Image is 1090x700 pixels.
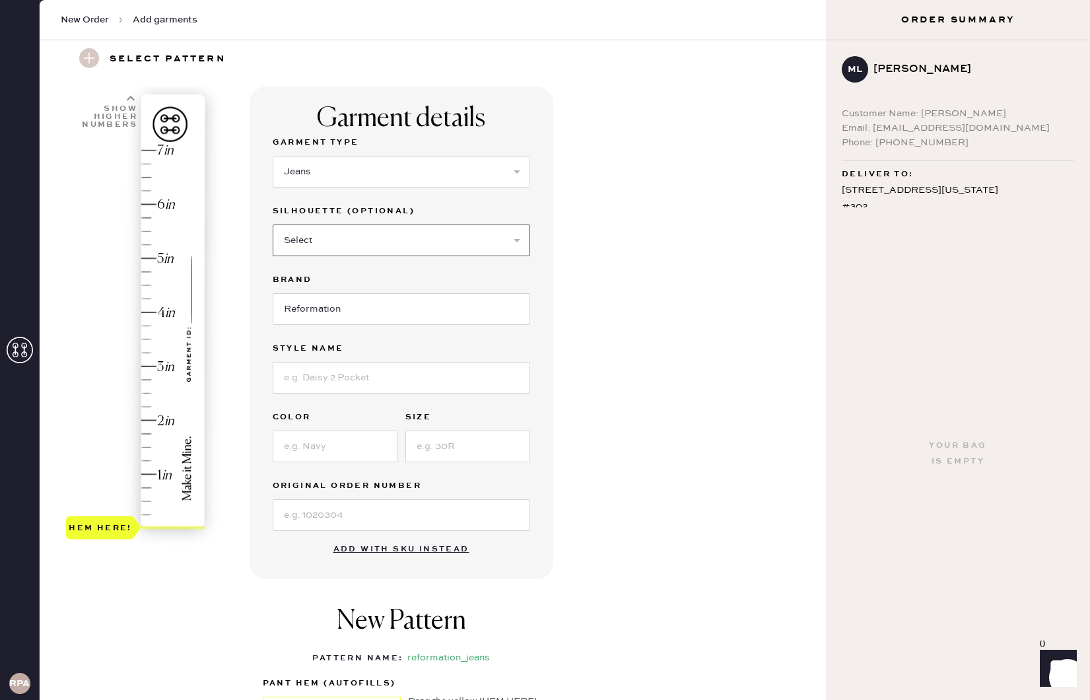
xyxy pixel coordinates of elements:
img: image [141,94,205,527]
label: Style name [273,341,530,357]
label: Brand [273,272,530,288]
span: Deliver to: [842,166,913,182]
div: Garment details [317,103,485,135]
div: [STREET_ADDRESS][US_STATE] #302 [GEOGRAPHIC_DATA] , CA 94107 [842,182,1074,232]
div: Your bag is empty [929,438,986,470]
button: Add with SKU instead [325,536,477,563]
div: Customer Name: [PERSON_NAME] [842,106,1074,121]
div: reformation_jeans [407,650,490,666]
div: [PERSON_NAME] [873,61,1064,77]
label: Garment Type [273,135,530,151]
h3: RPAA [9,679,30,688]
iframe: Front Chat [1027,641,1084,697]
input: Brand name [273,293,530,325]
label: Size [405,409,530,425]
input: e.g. Daisy 2 Pocket [273,362,530,394]
span: Add garments [133,13,197,26]
div: Phone: [PHONE_NUMBER] [842,135,1074,150]
div: Hem here! [69,520,132,536]
div: Show higher numbers [81,105,137,129]
input: e.g. 1020304 [273,499,530,531]
div: in [164,142,174,160]
div: Email: [EMAIL_ADDRESS][DOMAIN_NAME] [842,121,1074,135]
label: Silhouette (optional) [273,203,530,219]
div: 7 [157,142,164,160]
label: Original Order Number [273,478,530,494]
h3: ML [848,65,862,74]
div: Pattern Name : [312,650,403,666]
input: e.g. Navy [273,431,397,462]
label: pant hem (autofills) [263,676,401,691]
input: e.g. 30R [405,431,530,462]
h3: Order Summary [826,13,1090,26]
h1: New Pattern [337,606,466,650]
span: New Order [61,13,109,26]
label: Color [273,409,397,425]
h3: Select pattern [110,48,226,71]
